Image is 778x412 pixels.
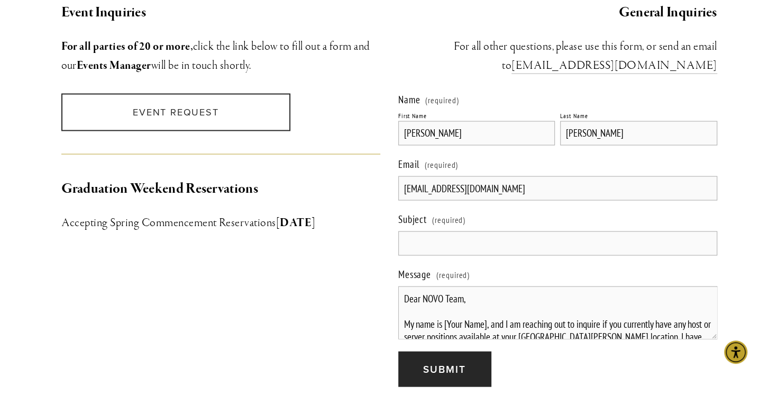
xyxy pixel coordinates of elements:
strong: For all parties of 20 or more, [61,39,193,54]
div: First Name [398,112,427,120]
span: (required) [432,210,466,229]
span: Name [398,93,420,106]
h2: General Inquiries [398,2,717,24]
div: Last Name [560,112,588,120]
span: (required) [436,265,470,284]
strong: Events Manager [77,58,151,73]
h2: Event Inquiries [61,2,380,24]
div: Accessibility Menu [724,341,747,364]
a: Event Request [61,93,291,131]
h2: Graduation Weekend Reservations [61,177,380,200]
span: Submit [423,361,465,376]
span: Email [398,157,420,170]
span: (required) [425,155,459,174]
strong: [DATE] [276,215,316,230]
span: Message [398,267,432,280]
button: SubmitSubmit [398,351,491,387]
textarea: Dear NOVO Team, My name is [Your Name], and I am reaching out to inquire if you currently have an... [398,286,717,339]
h3: click the link below to fill out a form and our will be in touch shortly. [61,37,380,75]
span: Subject [398,212,427,225]
span: (required) [425,96,459,104]
a: [EMAIL_ADDRESS][DOMAIN_NAME] [511,58,717,74]
h3: Accepting Spring Commencement Reservations [61,213,380,232]
h3: ​For all other questions, please use this form, or send an email to [398,37,717,75]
